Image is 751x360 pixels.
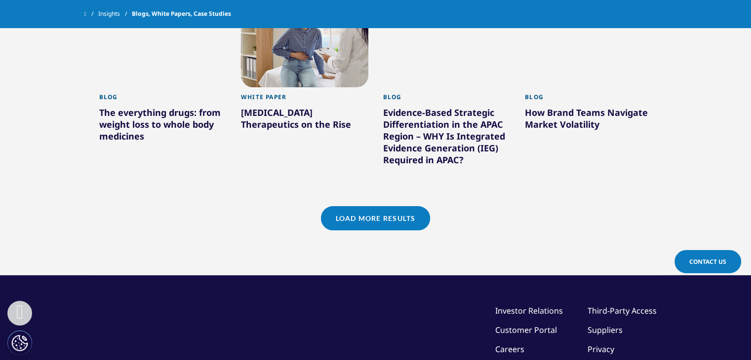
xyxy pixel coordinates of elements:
[321,206,430,230] a: Load More Results
[525,93,652,107] div: Blog
[132,5,231,23] span: Blogs, White Papers, Case Studies
[674,250,741,273] a: Contact Us
[99,93,227,107] div: Blog
[241,93,368,107] div: White Paper
[689,257,726,266] span: Contact Us
[495,344,524,355] a: Careers
[383,107,511,170] div: Evidence-Based Strategic Differentiation in the APAC Region – WHY Is Integrated Evidence Generati...
[7,330,32,355] button: Cookie 设置
[588,344,614,355] a: Privacy
[241,107,368,134] div: [MEDICAL_DATA] Therapeutics on the Rise
[383,93,511,107] div: Blog
[99,107,227,146] div: The everything drugs: from weight loss to whole body medicines
[588,324,623,335] a: Suppliers
[99,87,227,168] a: Blog The everything drugs: from weight loss to whole body medicines
[241,87,368,156] a: White Paper [MEDICAL_DATA] Therapeutics on the Rise
[383,87,511,191] a: Blog Evidence-Based Strategic Differentiation in the APAC Region – WHY Is Integrated Evidence Gen...
[495,305,563,316] a: Investor Relations
[98,5,132,23] a: Insights
[588,305,657,316] a: Third-Party Access
[495,324,557,335] a: Customer Portal
[525,107,652,134] div: How Brand Teams Navigate Market Volatility
[525,87,652,156] a: Blog How Brand Teams Navigate Market Volatility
